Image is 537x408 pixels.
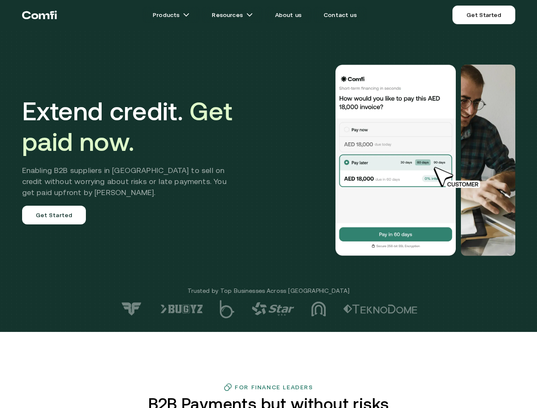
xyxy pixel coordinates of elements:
h3: For Finance Leaders [235,384,313,391]
img: arrow icons [246,11,253,18]
a: Resourcesarrow icons [202,6,263,23]
a: About us [265,6,312,23]
img: logo-7 [120,302,143,316]
h1: Extend credit. [22,96,239,157]
img: logo-4 [252,302,294,316]
a: Return to the top of the Comfi home page [22,2,57,28]
img: logo-5 [220,300,235,318]
img: Would you like to pay this AED 18,000.00 invoice? [461,65,515,256]
img: logo-2 [343,304,418,314]
img: logo-3 [311,301,326,317]
a: Get Started [452,6,515,24]
img: Would you like to pay this AED 18,000.00 invoice? [334,65,457,256]
a: Productsarrow icons [142,6,200,23]
img: logo-6 [160,304,203,314]
a: Contact us [313,6,367,23]
img: cursor [427,166,489,190]
img: finance [224,383,232,391]
a: Get Started [22,206,86,224]
img: arrow icons [183,11,190,18]
h2: Enabling B2B suppliers in [GEOGRAPHIC_DATA] to sell on credit without worrying about risks or lat... [22,165,239,198]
